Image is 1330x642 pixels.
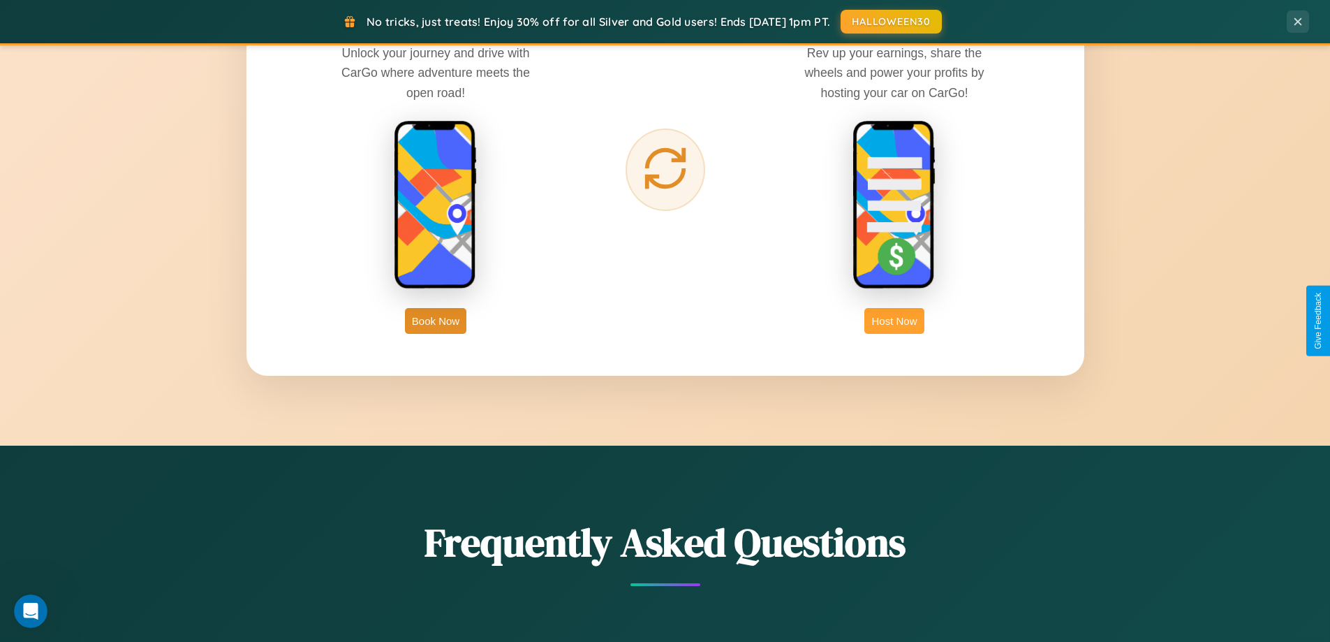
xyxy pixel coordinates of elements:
[852,120,936,291] img: host phone
[14,594,47,628] iframe: Intercom live chat
[790,43,999,102] p: Rev up your earnings, share the wheels and power your profits by hosting your car on CarGo!
[1313,293,1323,349] div: Give Feedback
[394,120,478,291] img: rent phone
[331,43,540,102] p: Unlock your journey and drive with CarGo where adventure meets the open road!
[246,516,1084,569] h2: Frequently Asked Questions
[841,10,942,34] button: HALLOWEEN30
[405,308,466,334] button: Book Now
[864,308,924,334] button: Host Now
[367,15,830,29] span: No tricks, just treats! Enjoy 30% off for all Silver and Gold users! Ends [DATE] 1pm PT.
